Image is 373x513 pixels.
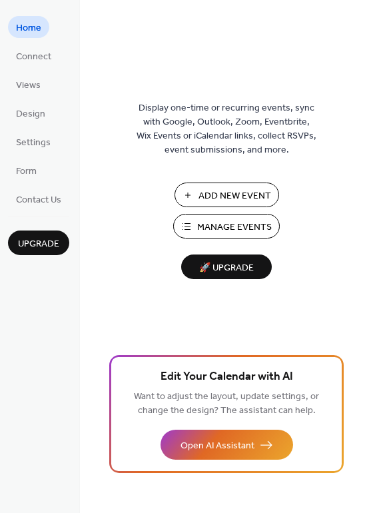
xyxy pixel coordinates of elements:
[8,16,49,38] a: Home
[175,183,279,207] button: Add New Event
[181,439,254,453] span: Open AI Assistant
[18,237,59,251] span: Upgrade
[8,102,53,124] a: Design
[16,21,41,35] span: Home
[173,214,280,239] button: Manage Events
[161,430,293,460] button: Open AI Assistant
[8,131,59,153] a: Settings
[189,259,264,277] span: 🚀 Upgrade
[181,255,272,279] button: 🚀 Upgrade
[8,159,45,181] a: Form
[8,188,69,210] a: Contact Us
[16,79,41,93] span: Views
[197,221,272,235] span: Manage Events
[161,368,293,386] span: Edit Your Calendar with AI
[8,231,69,255] button: Upgrade
[8,45,59,67] a: Connect
[16,193,61,207] span: Contact Us
[134,388,319,420] span: Want to adjust the layout, update settings, or change the design? The assistant can help.
[137,101,316,157] span: Display one-time or recurring events, sync with Google, Outlook, Zoom, Eventbrite, Wix Events or ...
[16,107,45,121] span: Design
[16,165,37,179] span: Form
[8,73,49,95] a: Views
[16,50,51,64] span: Connect
[16,136,51,150] span: Settings
[198,189,271,203] span: Add New Event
